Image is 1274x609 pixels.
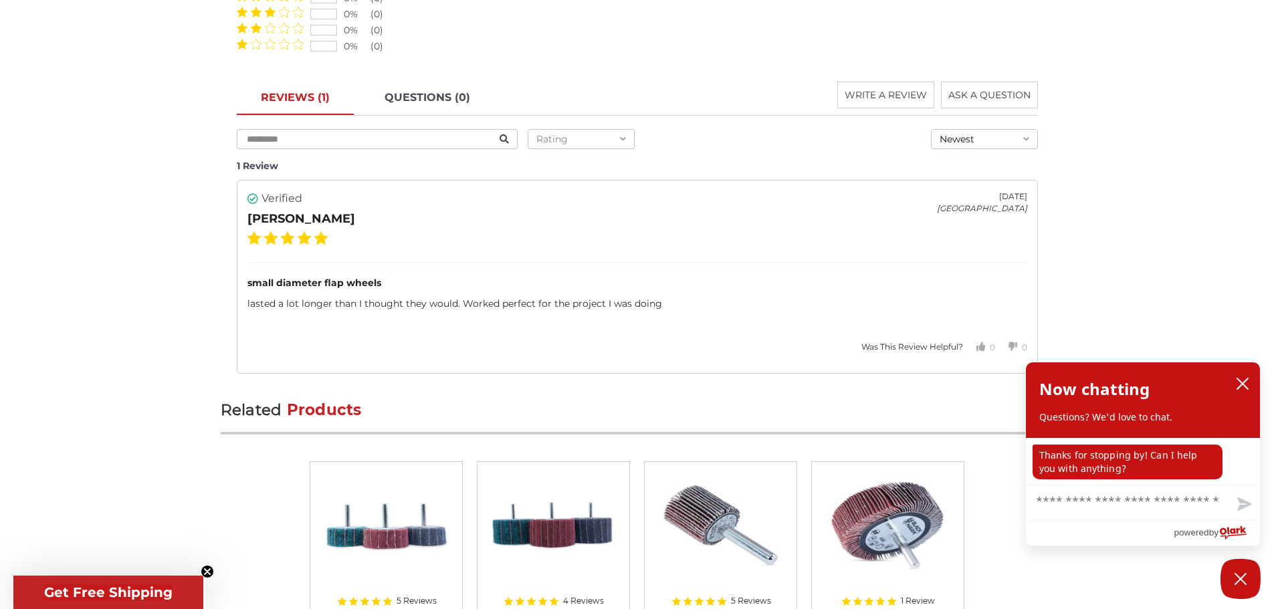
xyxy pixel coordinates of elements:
label: 5 Stars [293,7,304,17]
div: 0% [344,23,370,37]
button: Send message [1227,489,1260,520]
label: 1 Star [237,23,247,33]
div: (0) [370,39,397,53]
div: (0) [370,7,397,21]
div: Was This Review Helpful? [861,341,963,353]
span: Rating [536,133,568,145]
label: 2 Stars [251,39,261,49]
img: 2” x 1” x 1/4” Interleaf Mounted Flap Wheel – 5 Pack [320,471,453,578]
div: Get Free ShippingClose teaser [13,576,203,609]
label: 2 Stars [251,23,261,33]
img: Mounted flap wheel with 1/4" Shank [821,471,954,578]
p: Thanks for stopping by! Can I help you with anything? [1033,445,1223,479]
div: 0% [344,7,370,21]
div: small diameter flap wheels [247,276,1027,290]
label: 3 Stars [281,231,294,245]
button: Rating [528,129,635,149]
label: 1 Star [247,231,261,245]
label: 4 Stars [279,39,290,49]
label: 5 Stars [314,231,328,245]
button: Votes Up [963,331,995,363]
label: 3 Stars [265,39,276,49]
label: 4 Stars [279,23,290,33]
a: REVIEWS (1) [237,82,354,115]
span: WRITE A REVIEW [845,89,927,101]
span: Related [221,400,282,419]
span: Newest [940,133,974,145]
span: lasted a lot longer than I thought they would. [247,297,463,310]
span: 0 [990,342,995,352]
label: 3 Stars [265,7,276,17]
button: WRITE A REVIEW [837,82,934,108]
a: Powered by Olark [1174,521,1260,545]
span: Get Free Shipping [44,584,173,600]
div: olark chatbox [1025,362,1261,546]
label: 3 Stars [265,23,276,33]
button: Votes Down [995,331,1027,363]
div: (0) [370,23,397,37]
label: 5 Stars [293,39,304,49]
p: Questions? We'd love to chat. [1039,410,1247,424]
label: 4 Stars [298,231,311,245]
button: Close Chatbox [1220,559,1261,599]
div: 0% [344,39,370,53]
button: Newest [931,129,1038,149]
div: [DATE] [937,191,1027,203]
span: ASK A QUESTION [948,89,1031,101]
span: powered [1174,524,1208,541]
label: 2 Stars [251,7,261,17]
span: by [1209,524,1218,541]
button: ASK A QUESTION [941,82,1038,108]
img: 3” x 2” x 1/4” Interleaf Mounted Flap Wheel – 5 Pack [487,471,620,578]
div: chat [1026,438,1260,485]
label: 1 Star [237,7,247,17]
span: Verified [261,191,302,207]
label: 4 Stars [279,7,290,17]
button: Close teaser [201,565,214,578]
div: [PERSON_NAME] [247,210,355,228]
button: close chatbox [1232,374,1253,394]
a: QUESTIONS (0) [360,82,494,115]
label: 5 Stars [293,23,304,33]
i: Verified user [247,193,258,204]
span: Products [287,400,362,419]
div: [GEOGRAPHIC_DATA] [937,203,1027,215]
span: Worked perfect for the project I was doing [463,297,662,310]
div: 1 Review [237,159,1038,173]
span: 0 [1022,342,1027,352]
label: 1 Star [237,39,247,49]
label: 2 Stars [264,231,278,245]
img: 1” x 1” x 1/4” Mounted Flap Wheel - 5 Pack [654,471,787,578]
h2: Now chatting [1039,376,1150,402]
